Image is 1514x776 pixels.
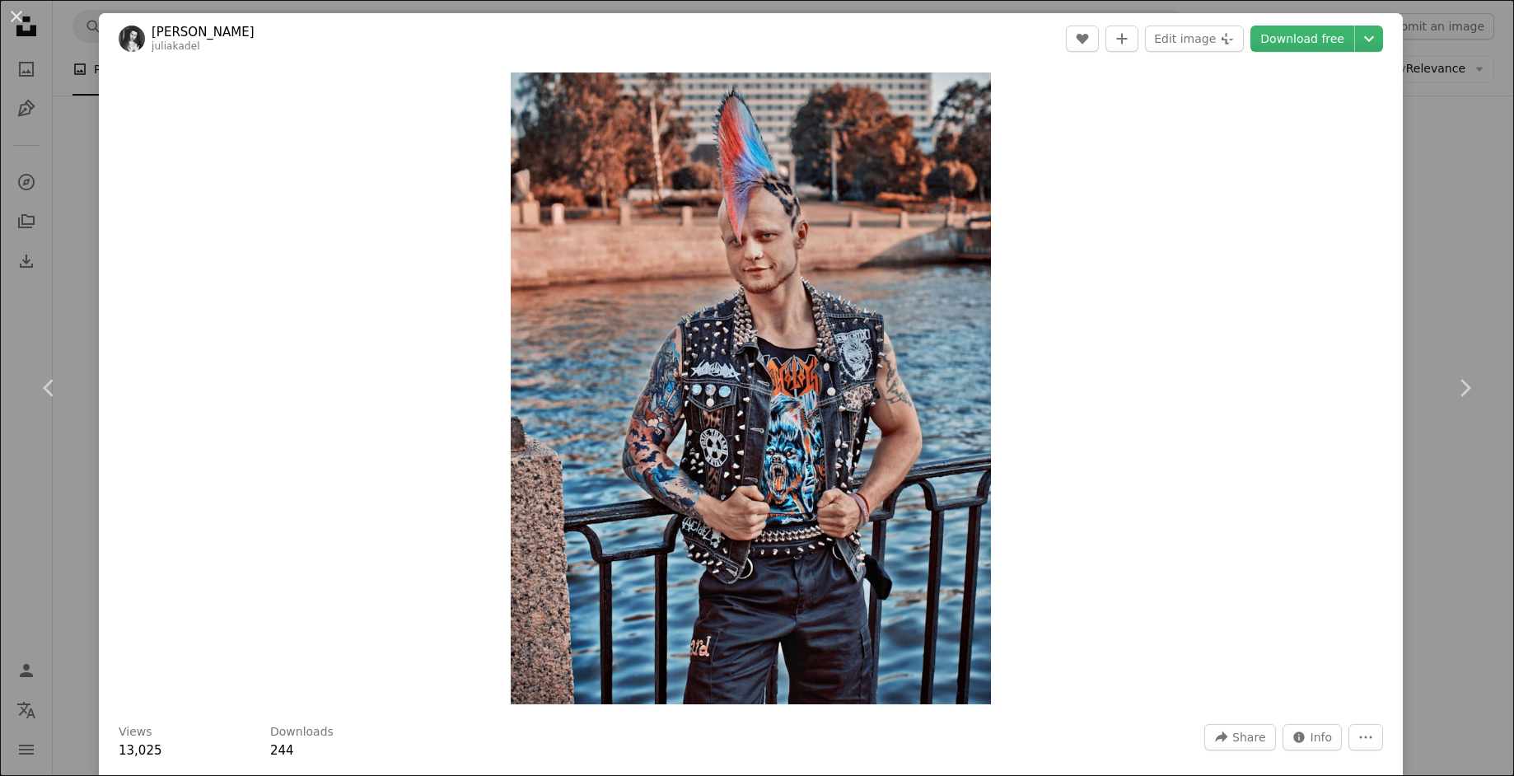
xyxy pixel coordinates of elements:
[1105,26,1138,52] button: Add to Collection
[152,24,255,40] a: [PERSON_NAME]
[1415,309,1514,467] a: Next
[119,743,162,758] span: 13,025
[511,72,992,704] img: A man with a mohawk standing by the water
[1204,724,1275,750] button: Share this image
[270,743,294,758] span: 244
[1145,26,1244,52] button: Edit image
[270,724,334,741] h3: Downloads
[1311,725,1333,750] span: Info
[1250,26,1354,52] a: Download free
[1348,724,1383,750] button: More Actions
[119,724,152,741] h3: Views
[1232,725,1265,750] span: Share
[1355,26,1383,52] button: Choose download size
[511,72,992,704] button: Zoom in on this image
[1066,26,1099,52] button: Like
[119,26,145,52] img: Go to Julia Kadel's profile
[1283,724,1343,750] button: Stats about this image
[152,40,200,52] a: juliakadel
